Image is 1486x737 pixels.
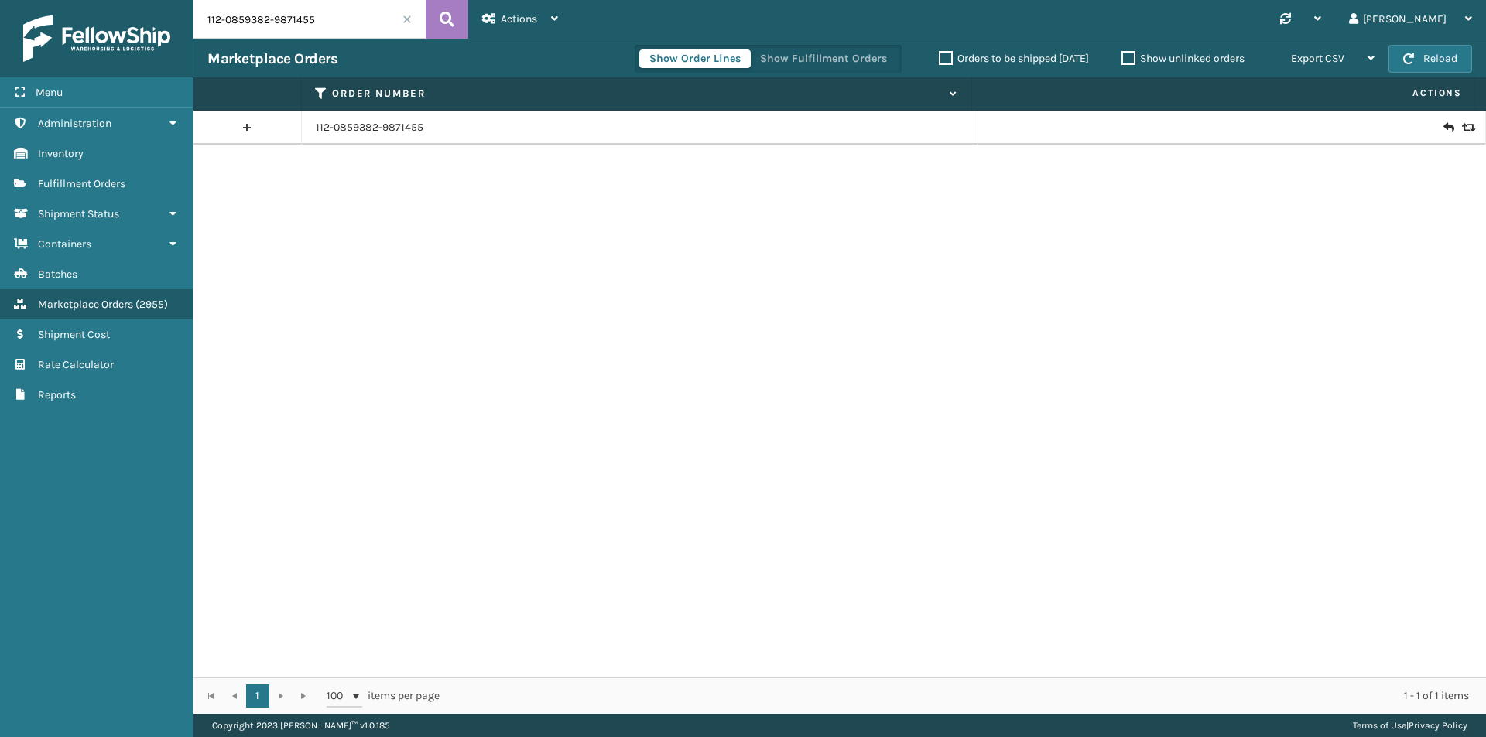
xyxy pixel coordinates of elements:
[23,15,170,62] img: logo
[332,87,942,101] label: Order Number
[38,147,84,160] span: Inventory
[38,237,91,251] span: Containers
[501,12,537,26] span: Actions
[135,298,168,311] span: ( 2955 )
[316,120,423,135] a: 112-0859382-9871455
[38,298,133,311] span: Marketplace Orders
[750,49,897,68] button: Show Fulfillment Orders
[977,80,1471,106] span: Actions
[461,688,1469,704] div: 1 - 1 of 1 items
[327,684,440,708] span: items per page
[1291,52,1344,65] span: Export CSV
[38,328,110,341] span: Shipment Cost
[1121,52,1245,65] label: Show unlinked orders
[38,207,119,220] span: Shipment Status
[38,388,76,401] span: Reports
[1409,720,1467,731] a: Privacy Policy
[38,117,111,130] span: Administration
[1353,720,1406,731] a: Terms of Use
[639,49,751,68] button: Show Order Lines
[1388,45,1472,73] button: Reload
[207,49,337,68] h3: Marketplace Orders
[939,52,1089,65] label: Orders to be shipped [DATE]
[1462,122,1471,133] i: Replace
[1353,714,1467,737] div: |
[212,714,390,737] p: Copyright 2023 [PERSON_NAME]™ v 1.0.185
[38,177,125,190] span: Fulfillment Orders
[38,358,114,371] span: Rate Calculator
[246,684,269,708] a: 1
[1443,120,1453,135] i: Create Return Label
[36,86,63,99] span: Menu
[327,688,350,704] span: 100
[38,268,77,281] span: Batches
